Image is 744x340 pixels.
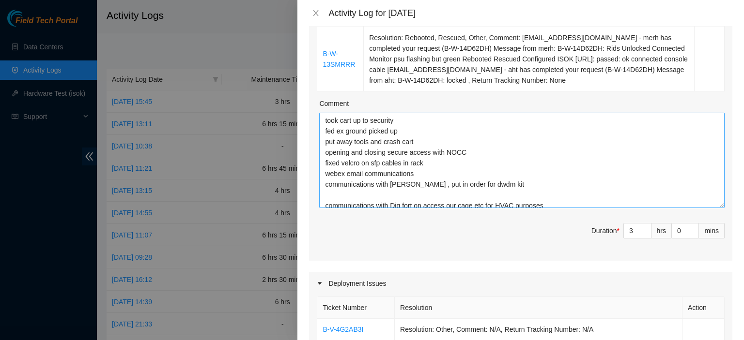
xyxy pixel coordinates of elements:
[319,113,725,208] textarea: Comment
[319,98,349,109] label: Comment
[682,297,725,319] th: Action
[309,9,323,18] button: Close
[317,297,395,319] th: Ticket Number
[591,225,620,236] div: Duration
[323,325,363,333] a: B-V-4G2AB3I
[323,50,355,68] a: B-W-13SMRRR
[309,272,732,295] div: Deployment Issues
[395,297,682,319] th: Resolution
[312,9,320,17] span: close
[651,223,672,238] div: hrs
[317,281,323,286] span: caret-right
[699,223,725,238] div: mins
[328,8,732,18] div: Activity Log for [DATE]
[364,27,695,91] td: Resolution: Rebooted, Rescued, Other, Comment: [EMAIL_ADDRESS][DOMAIN_NAME] - merh has completed ...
